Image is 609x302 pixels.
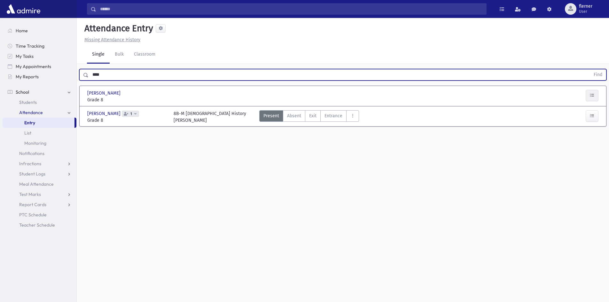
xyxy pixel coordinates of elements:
span: Test Marks [19,191,41,197]
span: Home [16,28,28,34]
span: Grade 8 [87,97,167,103]
a: Infractions [3,159,76,169]
a: Test Marks [3,189,76,199]
span: Notifications [19,151,44,156]
u: Missing Attendance History [84,37,140,43]
span: PTC Schedule [19,212,47,218]
a: Bulk [110,46,129,64]
a: My Appointments [3,61,76,72]
span: Report Cards [19,202,46,207]
span: Grade 8 [87,117,167,124]
span: flerner [579,4,592,9]
div: 8B-M [DEMOGRAPHIC_DATA] History [PERSON_NAME] [174,110,246,124]
a: Notifications [3,148,76,159]
span: My Reports [16,74,39,80]
a: My Reports [3,72,76,82]
a: Meal Attendance [3,179,76,189]
div: AttTypes [259,110,359,124]
h5: Attendance Entry [82,23,153,34]
a: School [3,87,76,97]
span: Teacher Schedule [19,222,55,228]
span: Monitoring [24,140,46,146]
a: List [3,128,76,138]
input: Search [96,3,486,15]
a: Student Logs [3,169,76,179]
span: My Tasks [16,53,34,59]
button: Find [590,69,606,80]
a: Home [3,26,76,36]
span: List [24,130,31,136]
a: Attendance [3,107,76,118]
a: My Tasks [3,51,76,61]
a: Time Tracking [3,41,76,51]
a: Monitoring [3,138,76,148]
span: Student Logs [19,171,45,177]
a: Report Cards [3,199,76,210]
span: User [579,9,592,14]
span: Entry [24,120,35,126]
span: 1 [129,112,133,116]
span: Present [263,112,279,119]
a: Entry [3,118,74,128]
span: Absent [287,112,301,119]
a: Single [87,46,110,64]
span: School [16,89,29,95]
a: Teacher Schedule [3,220,76,230]
span: [PERSON_NAME] [87,90,122,97]
a: Classroom [129,46,160,64]
span: Students [19,99,37,105]
span: [PERSON_NAME] [87,110,122,117]
span: Entrance [324,112,342,119]
img: AdmirePro [5,3,42,15]
span: Attendance [19,110,43,115]
a: PTC Schedule [3,210,76,220]
span: Infractions [19,161,41,166]
span: My Appointments [16,64,51,69]
a: Students [3,97,76,107]
a: Missing Attendance History [82,37,140,43]
span: Time Tracking [16,43,44,49]
span: Meal Attendance [19,181,54,187]
span: Exit [309,112,316,119]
